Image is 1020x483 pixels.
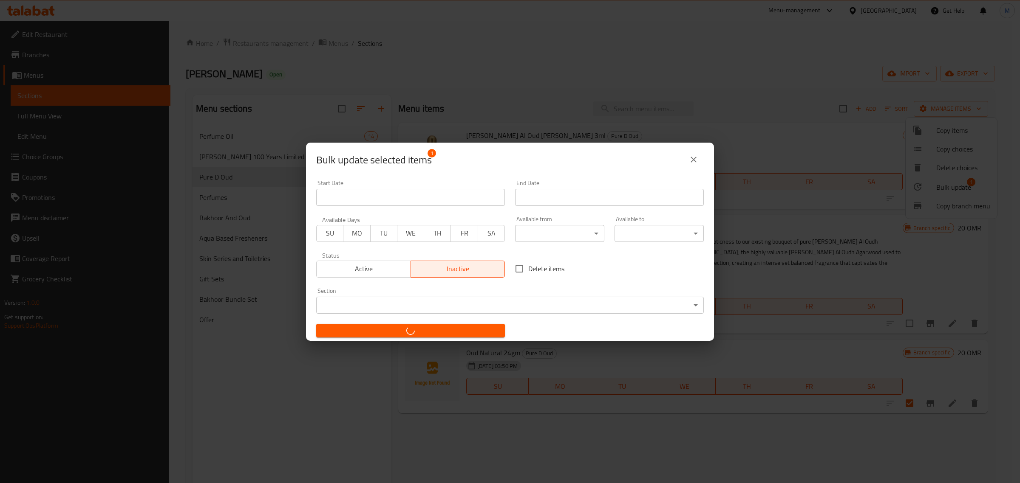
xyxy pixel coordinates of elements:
[320,263,408,275] span: Active
[478,225,505,242] button: SA
[316,225,343,242] button: SU
[316,153,432,167] span: Selected items count
[683,149,704,170] button: close
[424,225,451,242] button: TH
[615,225,704,242] div: ​
[528,264,564,274] span: Delete items
[428,149,436,157] span: 1
[316,297,704,314] div: ​
[343,225,370,242] button: MO
[482,227,501,239] span: SA
[401,227,421,239] span: WE
[320,227,340,239] span: SU
[450,225,478,242] button: FR
[374,227,394,239] span: TU
[454,227,474,239] span: FR
[347,227,367,239] span: MO
[370,225,397,242] button: TU
[428,227,448,239] span: TH
[515,225,604,242] div: ​
[397,225,424,242] button: WE
[316,261,411,278] button: Active
[414,263,502,275] span: Inactive
[411,261,505,278] button: Inactive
